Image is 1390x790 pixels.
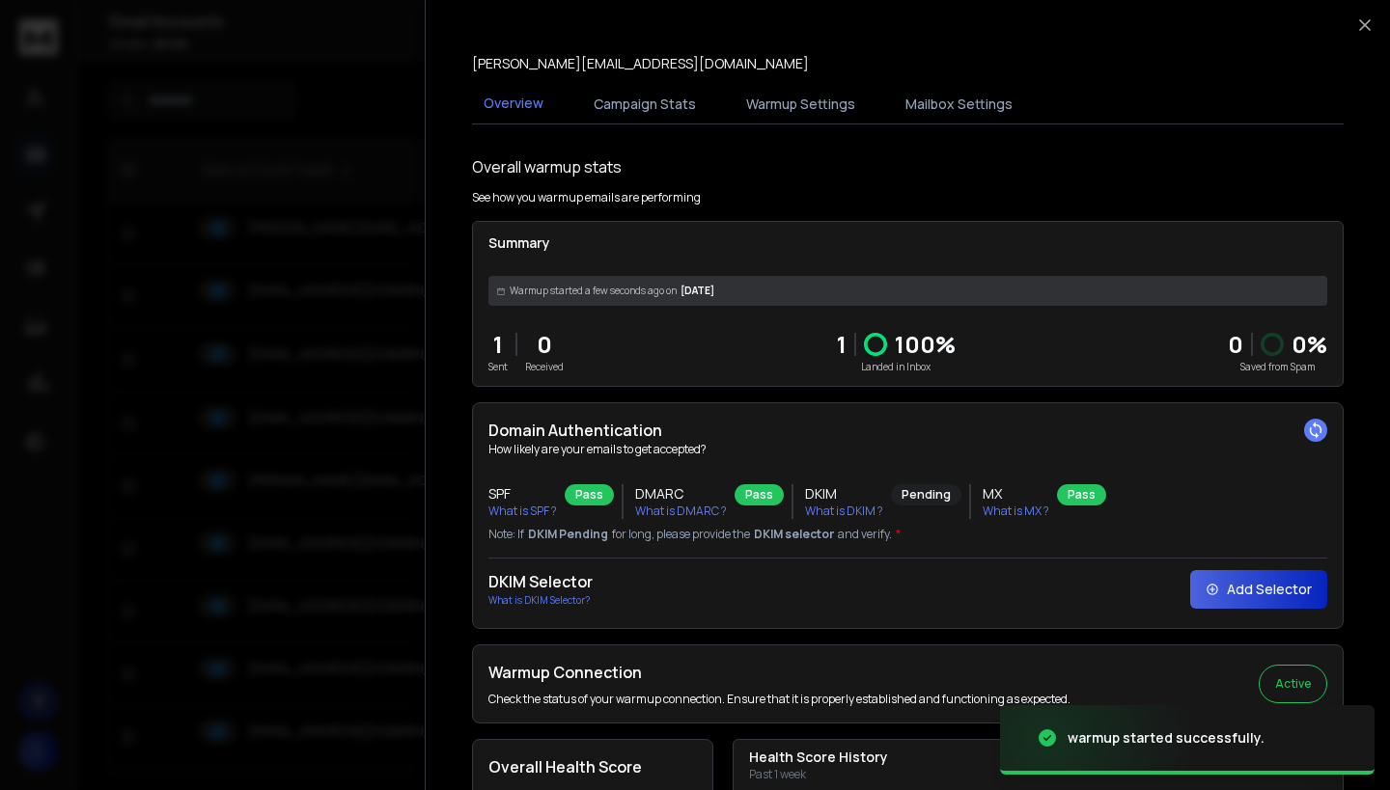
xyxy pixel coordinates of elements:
p: Sent [488,360,508,374]
p: What is DKIM ? [805,504,883,519]
button: Mailbox Settings [894,83,1024,125]
p: Note: If for long, please provide the and verify. [488,527,1327,542]
button: Add Selector [1190,570,1327,609]
p: Saved from Spam [1228,360,1327,374]
p: Received [525,360,564,374]
p: What is SPF ? [488,504,557,519]
p: 1 [488,329,508,360]
p: Past 1 week [749,767,888,782]
h2: Overall Health Score [488,755,697,778]
h2: Domain Authentication [488,419,1327,442]
p: See how you warmup emails are performing [472,190,701,205]
p: 100 % [895,329,956,360]
p: Landed in Inbox [837,360,956,374]
p: Check the status of your warmup connection. Ensure that it is properly established and functionin... [488,692,1070,707]
button: Active [1259,665,1327,703]
p: What is DKIM Selector? [488,593,593,608]
button: Overview [472,82,555,126]
p: Summary [488,233,1327,253]
button: Campaign Stats [582,83,708,125]
h2: Warmup Connection [488,661,1070,684]
span: DKIM Pending [528,527,608,542]
div: [DATE] [488,276,1327,306]
p: What is DMARC ? [635,504,727,519]
h3: MX [983,484,1049,504]
h3: SPF [488,484,557,504]
strong: 0 [1228,328,1243,360]
p: [PERSON_NAME][EMAIL_ADDRESS][DOMAIN_NAME] [472,54,809,73]
h1: Overall warmup stats [472,155,622,178]
p: What is MX ? [983,504,1049,519]
h2: DKIM Selector [488,570,593,593]
span: Warmup started a few seconds ago on [510,284,677,298]
p: 1 [837,329,847,360]
div: Pending [891,484,961,505]
p: Health Score History [749,748,888,767]
button: Warmup Settings [735,83,867,125]
div: Pass [1057,484,1106,505]
p: 0 [525,329,564,360]
p: 0 % [1292,329,1327,360]
span: DKIM selector [754,527,834,542]
div: Pass [565,484,614,505]
div: Pass [735,484,784,505]
p: How likely are your emails to get accepted? [488,442,1327,457]
h3: DMARC [635,484,727,504]
h3: DKIM [805,484,883,504]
